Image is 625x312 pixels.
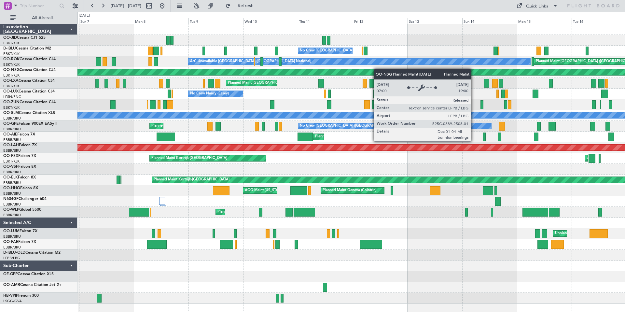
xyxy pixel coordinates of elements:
div: Planned Maint Liege [217,207,251,217]
span: Refresh [232,4,259,8]
a: EBKT/KJK [3,159,20,164]
span: OO-ELK [3,176,18,179]
span: OO-ZUN [3,100,20,104]
div: Sun 7 [79,18,134,24]
a: OO-LXACessna Citation CJ4 [3,79,55,83]
a: EBBR/BRU [3,170,21,175]
a: OO-WLPGlobal 5500 [3,208,41,212]
a: OO-SLMCessna Citation XLS [3,111,55,115]
div: Thu 11 [298,18,353,24]
a: N604GFChallenger 604 [3,197,47,201]
a: HB-VPIPhenom 300 [3,294,39,298]
div: No Crew [GEOGRAPHIC_DATA] ([GEOGRAPHIC_DATA] National) [300,46,409,56]
span: [DATE] - [DATE] [111,3,141,9]
span: OO-WLP [3,208,19,212]
input: Trip Number [20,1,57,11]
a: EBBR/BRU [3,191,21,196]
div: No Crew [GEOGRAPHIC_DATA] ([GEOGRAPHIC_DATA] National) [300,121,409,131]
span: D-IBLU [3,47,16,50]
span: OO-SLM [3,111,19,115]
a: EBBR/BRU [3,234,21,239]
span: OO-VSF [3,165,18,169]
div: No Crew Nancy (Essey) [190,89,229,99]
a: OO-AIEFalcon 7X [3,133,35,136]
span: OO-GPE [3,122,19,126]
div: Mon 8 [134,18,188,24]
div: Quick Links [526,3,548,10]
a: OO-JIDCessna CJ1 525 [3,36,46,40]
a: OO-HHOFalcon 8X [3,186,38,190]
div: Planned Maint [GEOGRAPHIC_DATA] ([GEOGRAPHIC_DATA]) [315,132,418,142]
a: EBBR/BRU [3,245,21,250]
span: OO-AIE [3,133,17,136]
a: LFSN/ENC [3,94,21,99]
a: OO-LUXCessna Citation CJ4 [3,90,55,93]
a: EBBR/BRU [3,180,21,185]
a: EBBR/BRU [3,213,21,218]
a: OO-FSXFalcon 7X [3,154,36,158]
a: EBBR/BRU [3,137,21,142]
div: [DATE] [79,13,90,19]
a: OO-VSFFalcon 8X [3,165,36,169]
span: OO-FSX [3,154,18,158]
span: OO-HHO [3,186,20,190]
span: All Aircraft [17,16,69,20]
div: Planned Maint [GEOGRAPHIC_DATA] ([GEOGRAPHIC_DATA] National) [151,121,269,131]
span: OO-LAH [3,143,19,147]
div: Sat 13 [408,18,462,24]
a: EBKT/KJK [3,62,20,67]
a: OO-NSGCessna Citation CJ4 [3,68,56,72]
a: EBKT/KJK [3,51,20,56]
a: OO-ROKCessna Citation CJ4 [3,57,56,61]
a: OO-LUMFalcon 7X [3,229,37,233]
div: Tue 9 [188,18,243,24]
span: HB-VPI [3,294,16,298]
a: OO-GPEFalcon 900EX EASy II [3,122,57,126]
span: OO-NSG [3,68,20,72]
a: OE-GPPCessna Citation XLS [3,272,54,276]
a: EBKT/KJK [3,41,20,46]
div: Fri 12 [353,18,408,24]
span: OO-AMR [3,283,20,287]
div: Mon 15 [517,18,572,24]
span: OO-JID [3,36,17,40]
a: OO-LAHFalcon 7X [3,143,37,147]
a: OO-AMRCessna Citation Jet 2+ [3,283,62,287]
span: N604GF [3,197,19,201]
span: OO-FAE [3,240,18,244]
a: EBBR/BRU [3,202,21,207]
span: OO-ROK [3,57,20,61]
span: OE-GPP [3,272,18,276]
span: OO-LUX [3,90,19,93]
span: D-IBLU-OLD [3,251,25,255]
a: LSGG/GVA [3,299,22,304]
a: EBBR/BRU [3,148,21,153]
button: Quick Links [513,1,561,11]
a: D-IBLUCessna Citation M2 [3,47,51,50]
div: Planned Maint Kortrijk-[GEOGRAPHIC_DATA] [154,175,229,185]
button: All Aircraft [7,13,71,23]
div: Wed 10 [243,18,298,24]
div: Sun 14 [462,18,517,24]
a: EBKT/KJK [3,105,20,110]
a: D-IBLU-OLDCessna Citation M2 [3,251,61,255]
a: OO-ZUNCessna Citation CJ4 [3,100,56,104]
div: AOG Maint [US_STATE] ([GEOGRAPHIC_DATA]) [245,186,324,195]
button: Refresh [222,1,261,11]
div: A/C Unavailable [GEOGRAPHIC_DATA] ([GEOGRAPHIC_DATA] National) [190,57,311,66]
a: OO-FAEFalcon 7X [3,240,36,244]
div: Planned Maint Geneva (Cointrin) [323,186,376,195]
a: LFPB/LBG [3,256,20,261]
a: OO-ELKFalcon 8X [3,176,36,179]
a: EBBR/BRU [3,116,21,121]
span: OO-LUM [3,229,20,233]
span: OO-LXA [3,79,19,83]
a: EBBR/BRU [3,127,21,132]
a: EBKT/KJK [3,73,20,78]
div: Planned Maint [GEOGRAPHIC_DATA] ([GEOGRAPHIC_DATA] National) [228,78,346,88]
a: EBKT/KJK [3,84,20,89]
div: Planned Maint Kortrijk-[GEOGRAPHIC_DATA] [151,153,227,163]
